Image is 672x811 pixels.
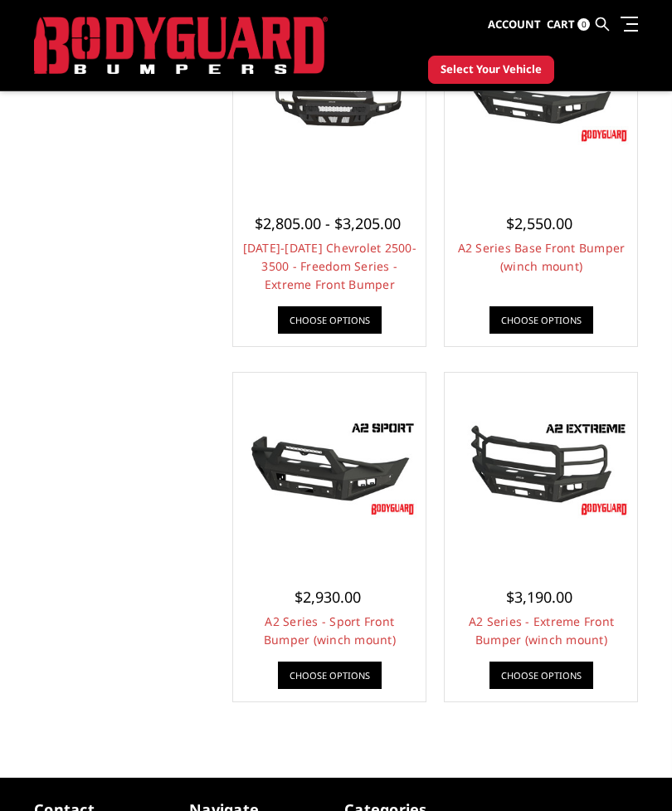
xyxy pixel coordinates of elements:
a: A2 Series - Extreme Front Bumper (winch mount) [469,613,614,647]
span: 0 [577,18,590,31]
button: Select Your Vehicle [428,56,554,84]
img: A2 Series - Sport Front Bumper (winch mount) [237,417,421,520]
img: A2 Series Base Front Bumper (winch mount) [449,43,633,147]
a: Choose Options [278,306,382,334]
img: A2 Series - Extreme Front Bumper (winch mount) [449,417,633,520]
img: 2020-2023 Chevrolet 2500-3500 - Freedom Series - Extreme Front Bumper [237,54,421,137]
span: Select Your Vehicle [441,61,542,78]
a: Choose Options [489,662,593,689]
a: A2 Series - Sport Front Bumper (winch mount) [264,613,396,647]
span: $2,550.00 [506,213,572,233]
a: Account [488,2,541,47]
a: Choose Options [278,662,382,689]
img: BODYGUARD BUMPERS [34,17,328,75]
a: Choose Options [489,306,593,334]
span: $2,930.00 [295,587,361,607]
span: $2,805.00 - $3,205.00 [255,213,401,233]
a: Cart 0 [547,2,590,47]
a: A2 Series - Sport Front Bumper (winch mount) A2 Series - Sport Front Bumper (winch mount) [237,377,421,561]
a: A2 Series Base Front Bumper (winch mount) [458,240,626,274]
span: Cart [547,17,575,32]
a: 2020-2023 Chevrolet 2500-3500 - Freedom Series - Extreme Front Bumper 2020-2023 Chevrolet 2500-35... [237,2,421,187]
span: $3,190.00 [506,587,572,607]
a: [DATE]-[DATE] Chevrolet 2500-3500 - Freedom Series - Extreme Front Bumper [243,240,416,292]
a: A2 Series Base Front Bumper (winch mount) A2 Series Base Front Bumper (winch mount) [449,2,633,187]
span: Account [488,17,541,32]
a: A2 Series - Extreme Front Bumper (winch mount) A2 Series - Extreme Front Bumper (winch mount) [449,377,633,561]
